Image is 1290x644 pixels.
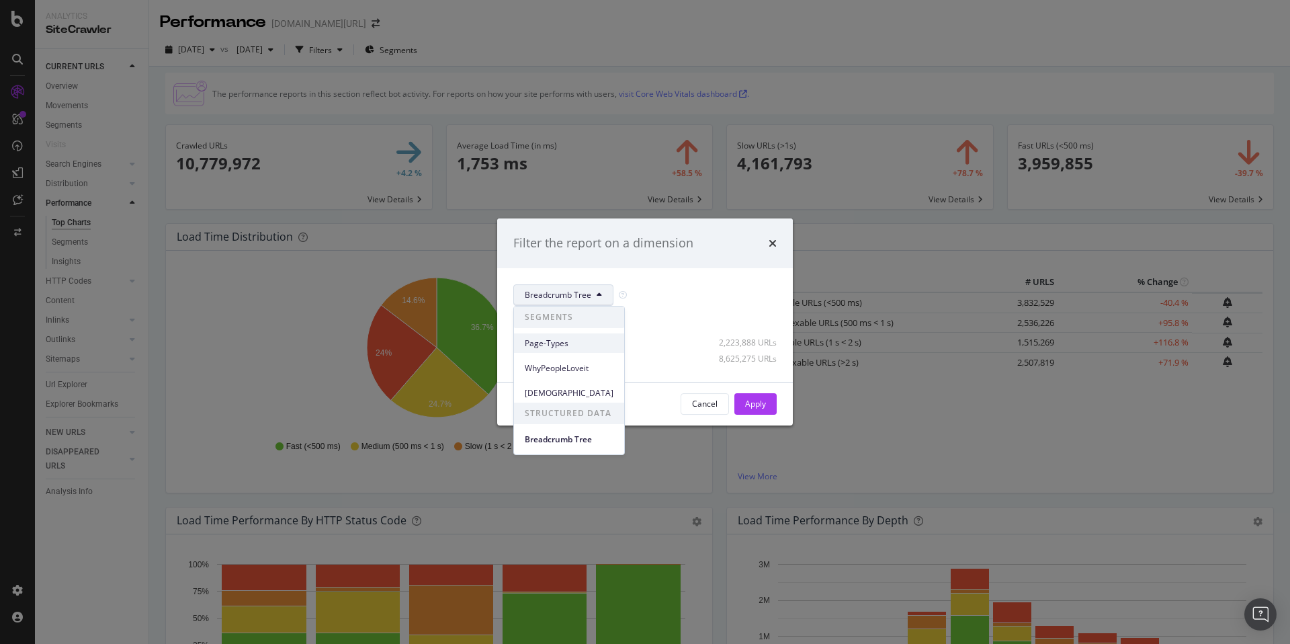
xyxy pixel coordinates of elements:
[513,284,613,306] button: Breadcrumb Tree
[513,317,777,328] div: Select all data available
[525,337,613,350] span: Page-Types
[497,218,793,426] div: modal
[525,387,613,399] span: CanonTest
[711,353,777,364] div: 8,625,275 URLs
[769,235,777,252] div: times
[525,289,591,300] span: Breadcrumb Tree
[514,307,624,328] span: SEGMENTS
[1244,598,1277,631] div: Open Intercom Messenger
[525,362,613,374] span: WhyPeopleLoveit
[681,393,729,415] button: Cancel
[745,398,766,409] div: Apply
[525,434,613,446] span: Breadcrumb Tree
[734,393,777,415] button: Apply
[513,235,693,252] div: Filter the report on a dimension
[711,337,777,348] div: 2,223,888 URLs
[514,403,624,424] span: STRUCTURED DATA
[692,398,718,409] div: Cancel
